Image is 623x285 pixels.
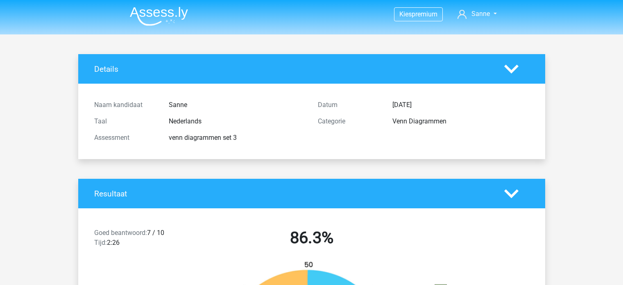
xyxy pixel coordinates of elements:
span: premium [412,10,437,18]
span: Sanne [471,10,490,18]
div: Categorie [312,116,386,126]
div: Venn Diagrammen [386,116,535,126]
a: Sanne [454,9,500,19]
h4: Resultaat [94,189,492,198]
a: Kiespremium [394,9,442,20]
h4: Details [94,64,492,74]
div: Assessment [88,133,163,143]
div: Naam kandidaat [88,100,163,110]
span: Kies [399,10,412,18]
h2: 86.3% [206,228,417,248]
span: Tijd: [94,239,107,246]
img: Assessly [130,7,188,26]
div: Datum [312,100,386,110]
span: Goed beantwoord: [94,229,147,237]
div: Nederlands [163,116,312,126]
div: venn diagrammen set 3 [163,133,312,143]
div: 7 / 10 2:26 [88,228,200,251]
div: [DATE] [386,100,535,110]
div: Sanne [163,100,312,110]
div: Taal [88,116,163,126]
